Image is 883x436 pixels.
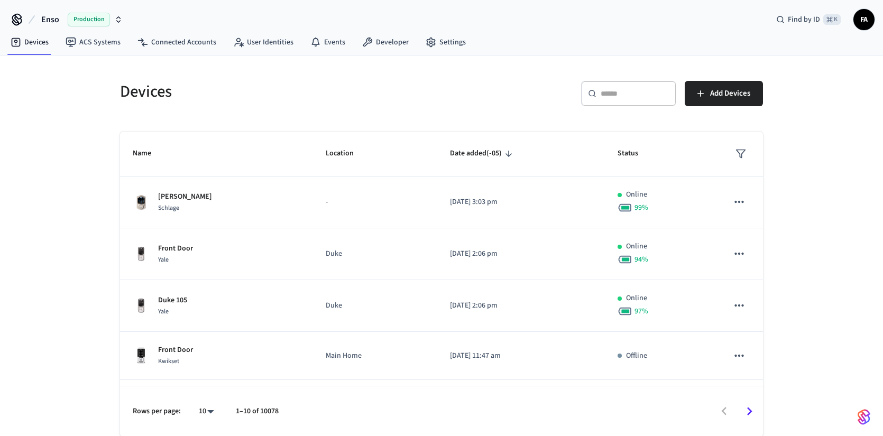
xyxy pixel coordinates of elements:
p: Duke [326,300,424,311]
p: [DATE] 3:03 pm [450,197,592,208]
p: - [326,197,424,208]
a: Settings [417,33,474,52]
span: ⌘ K [823,14,841,25]
p: Duke [326,248,424,259]
a: Connected Accounts [129,33,225,52]
span: Production [68,13,110,26]
span: Location [326,145,367,162]
span: 97 % [634,306,648,317]
p: Duke 105 [158,295,187,306]
span: Find by ID [788,14,820,25]
span: FA [854,10,873,29]
p: Online [626,189,647,200]
img: Yale Assure Touchscreen Wifi Smart Lock, Satin Nickel, Front [133,246,150,263]
img: Yale Assure Touchscreen Wifi Smart Lock, Satin Nickel, Front [133,298,150,314]
img: Kwikset Halo Touchscreen Wifi Enabled Smart Lock, Polished Chrome, Front [133,347,150,364]
img: Schlage Sense Smart Deadbolt with Camelot Trim, Front [133,194,150,211]
p: Online [626,293,647,304]
p: [DATE] 2:06 pm [450,300,592,311]
a: Devices [2,33,57,52]
button: FA [853,9,875,30]
a: Developer [354,33,417,52]
p: Front Door [158,243,193,254]
a: ACS Systems [57,33,129,52]
button: Add Devices [685,81,763,106]
p: [PERSON_NAME] [158,191,212,202]
span: Enso [41,13,59,26]
div: 10 [194,404,219,419]
a: Events [302,33,354,52]
p: Main Home [326,350,424,361]
span: Yale [158,255,169,264]
span: 99 % [634,202,648,213]
span: Kwikset [158,357,179,366]
p: Front Door [158,345,193,356]
img: SeamLogoGradient.69752ec5.svg [858,409,870,425]
span: Schlage [158,203,179,212]
p: Online [626,241,647,252]
p: [DATE] 11:47 am [450,350,592,361]
span: Name [133,145,165,162]
p: Offline [626,350,647,361]
span: 94 % [634,254,648,265]
p: [DATE] 2:06 pm [450,248,592,259]
span: Add Devices [710,87,750,100]
p: Rows per page: [133,406,181,417]
div: Find by ID⌘ K [768,10,849,29]
button: Go to next page [737,399,762,424]
span: Date added(-05) [450,145,516,162]
p: 1–10 of 10078 [236,406,279,417]
h5: Devices [120,81,435,103]
span: Yale [158,307,169,316]
span: Status [618,145,652,162]
a: User Identities [225,33,302,52]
